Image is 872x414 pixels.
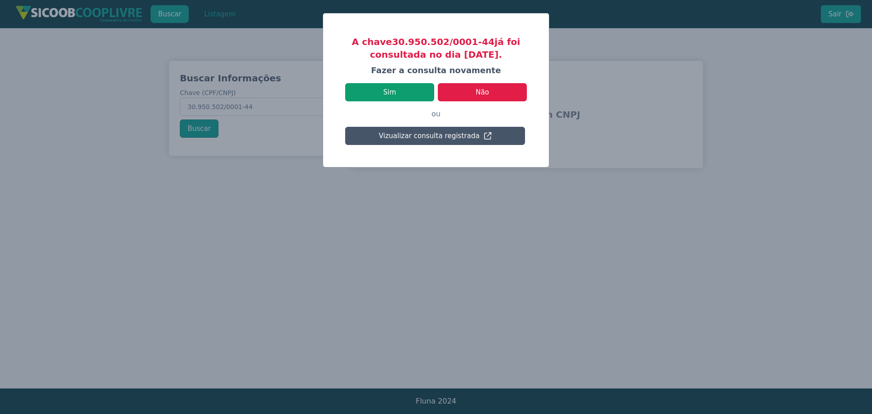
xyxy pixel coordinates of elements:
[438,83,527,101] button: Não
[345,83,434,101] button: Sim
[345,35,527,61] h3: A chave 30.950.502/0001-44 já foi consultada no dia [DATE].
[345,65,527,76] h4: Fazer a consulta novamente
[345,127,525,145] button: Vizualizar consulta registrada
[345,101,527,127] p: ou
